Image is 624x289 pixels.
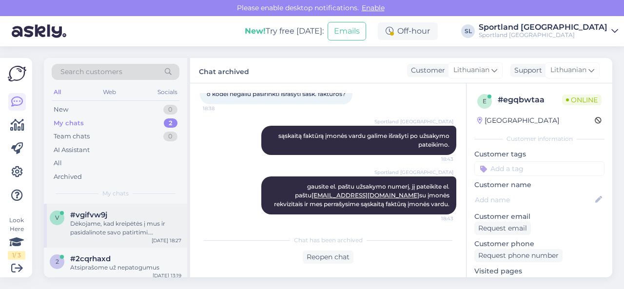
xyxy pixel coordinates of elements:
[374,118,453,125] span: Sportland [GEOGRAPHIC_DATA]
[156,86,179,98] div: Socials
[54,105,68,115] div: New
[359,3,388,12] span: Enable
[8,251,25,260] div: 1 / 3
[474,266,604,276] p: Visited pages
[294,236,363,245] span: Chat has been archived
[60,67,122,77] span: Search customers
[303,250,353,264] div: Reopen chat
[203,105,239,112] span: 18:38
[54,132,90,141] div: Team chats
[54,118,84,128] div: My chats
[102,189,129,198] span: My chats
[479,23,607,31] div: Sportland [GEOGRAPHIC_DATA]
[54,158,62,168] div: All
[474,277,551,286] a: [URL][DOMAIN_NAME]
[199,64,249,77] label: Chat archived
[163,105,177,115] div: 0
[474,135,604,143] div: Customer information
[461,24,475,38] div: SL
[407,65,445,76] div: Customer
[474,222,531,235] div: Request email
[417,155,453,163] span: 18:43
[153,272,181,279] div: [DATE] 13:19
[378,22,438,40] div: Off-hour
[474,239,604,249] p: Customer phone
[152,237,181,244] div: [DATE] 18:27
[510,65,542,76] div: Support
[278,132,451,148] span: sąskaitą faktūrą įmonės vardu galime išrašyti po užsakymo pateikimo.
[474,161,604,176] input: Add a tag
[70,254,111,263] span: #2cqrhaxd
[245,26,266,36] b: New!
[312,192,419,199] a: [EMAIL_ADDRESS][DOMAIN_NAME]
[70,211,107,219] span: #vgifvw9j
[70,263,181,272] div: Atsiprašome už nepatogumus
[207,90,346,97] span: o kodel negaliu pasirinkti israsyti sask. fakturos?
[453,65,489,76] span: Lithuanian
[479,23,618,39] a: Sportland [GEOGRAPHIC_DATA]Sportland [GEOGRAPHIC_DATA]
[52,86,63,98] div: All
[550,65,586,76] span: Lithuanian
[8,66,26,81] img: Askly Logo
[54,145,90,155] div: AI Assistant
[474,249,563,262] div: Request phone number
[101,86,118,98] div: Web
[374,169,453,176] span: Sportland [GEOGRAPHIC_DATA]
[475,194,593,205] input: Add name
[562,95,602,105] span: Online
[474,149,604,159] p: Customer tags
[164,118,177,128] div: 2
[70,219,181,237] div: Dėkojame, kad kreipėtės į mus ir pasidalinote savo patirtimi. Atsiprašome už nepatogumus, kilusiu...
[274,183,451,208] span: gausite el. paštu užsakymo numerį, jį pateikite el. paštu su įmonės rekvizitais ir mes perrašysim...
[477,116,559,126] div: [GEOGRAPHIC_DATA]
[56,258,59,265] span: 2
[55,214,59,221] span: v
[479,31,607,39] div: Sportland [GEOGRAPHIC_DATA]
[8,216,25,260] div: Look Here
[417,215,453,222] span: 18:43
[328,22,366,40] button: Emails
[483,97,487,105] span: e
[474,212,604,222] p: Customer email
[54,172,82,182] div: Archived
[498,94,562,106] div: # egqbwtaa
[163,132,177,141] div: 0
[245,25,324,37] div: Try free [DATE]:
[474,180,604,190] p: Customer name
